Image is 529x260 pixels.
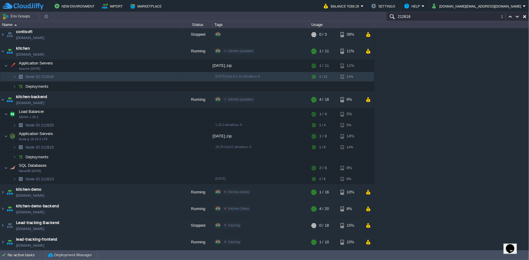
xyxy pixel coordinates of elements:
div: 1 / 11 [319,43,329,59]
a: Node ID:212615 [25,145,55,150]
a: Node ID:212613 [25,176,55,182]
span: Node ID: [25,177,41,181]
div: 5% [340,120,360,130]
img: AMDAwAAAACH5BAEAAAAALAAAAAABAAEAAAICRAEAOw== [5,217,14,234]
img: AMDAwAAAACH5BAEAAAAALAAAAAABAAEAAAICRAEAOw== [5,234,14,250]
div: 10% [340,234,360,250]
span: 212613 [25,176,55,182]
a: Load BalancerNGINX 1.26.2 [18,109,45,114]
span: lead-tracking-frontend [16,236,57,242]
img: AMDAwAAAACH5BAEAAAAALAAAAAABAAEAAAICRAEAOw== [0,234,5,250]
div: 1 / 16 [319,184,329,200]
img: AMDAwAAAACH5BAEAAAAALAAAAAABAAEAAAICRAEAOw== [0,184,5,200]
a: kitchen [16,45,30,51]
div: 5% [340,108,360,120]
a: SQL DatabasesMariaDB [DATE] [18,163,48,168]
img: AMDAwAAAACH5BAEAAAAALAAAAAABAAEAAAICRAEAOw== [16,143,25,152]
div: 14% [340,130,360,142]
span: 1.26.2-almalinux-9 [215,123,242,127]
a: Node ID:212616 [25,74,55,79]
span: MariaDB [DATE] [19,169,41,173]
div: 15% [340,217,360,234]
div: 11% [340,43,360,59]
div: 4 / 20 [319,201,329,217]
a: [DOMAIN_NAME] [16,209,44,215]
span: SQL Databases [18,163,48,168]
img: AMDAwAAAACH5BAEAAAAALAAAAAABAAEAAAICRAEAOw== [13,82,16,91]
a: Deployments [25,84,49,89]
button: Deployment Manager [48,252,92,258]
img: AMDAwAAAACH5BAEAAAAALAAAAAABAAEAAAICRAEAOw== [4,108,8,120]
div: 0 / 3 [319,26,327,43]
img: AMDAwAAAACH5BAEAAAAALAAAAAABAAEAAAICRAEAOw== [13,120,16,130]
div: Running [182,43,213,59]
div: 1 / 10 [319,234,329,250]
button: Import [102,2,125,10]
div: Running [182,234,213,250]
a: [DOMAIN_NAME] [16,193,44,199]
img: AMDAwAAAACH5BAEAAAAALAAAAAABAAEAAAICRAEAOw== [13,143,16,152]
span: kitchen-demo [16,186,42,193]
a: kitchen-backend [16,94,47,100]
div: 11% [340,72,360,81]
img: AMDAwAAAACH5BAEAAAAALAAAAAABAAEAAAICRAEAOw== [8,108,17,120]
span: 212615 [25,145,55,150]
a: [DOMAIN_NAME] [16,226,44,232]
img: AMDAwAAAACH5BAEAAAAALAAAAAABAAEAAAICRAEAOw== [0,217,5,234]
div: Running [182,91,213,108]
img: AMDAwAAAACH5BAEAAAAALAAAAAABAAEAAAICRAEAOw== [13,72,16,81]
span: Deployments [25,154,49,160]
span: Node.js 18.20.0 LTS [19,137,48,141]
div: 8% [340,174,360,184]
span: 212620 [25,123,55,128]
img: AMDAwAAAACH5BAEAAAAALAAAAAABAAEAAAICRAEAOw== [4,130,8,142]
img: AMDAwAAAACH5BAEAAAAALAAAAAABAAEAAAICRAEAOw== [16,72,25,81]
img: AMDAwAAAACH5BAEAAAAALAAAAAABAAEAAAICRAEAOw== [8,60,17,72]
span: [DATE]-php-8.3.10-almalinux-9 [215,74,260,78]
div: Running [182,184,213,200]
div: 4 / 18 [319,91,329,108]
img: AMDAwAAAACH5BAEAAAAALAAAAAABAAEAAAICRAEAOw== [16,152,25,162]
a: contisoft [16,29,32,35]
span: NGINX 1.26.2 [19,115,39,119]
img: AMDAwAAAACH5BAEAAAAALAAAAAABAAEAAAICRAEAOw== [4,162,8,174]
img: AMDAwAAAACH5BAEAAAAALAAAAAABAAEAAAICRAEAOw== [16,82,25,91]
div: Stopped [182,217,213,234]
div: No active tasks [8,250,45,260]
img: AMDAwAAAACH5BAEAAAAALAAAAAABAAEAAAICRAEAOw== [5,43,14,59]
img: AMDAwAAAACH5BAEAAAAALAAAAAABAAEAAAICRAEAOw== [13,174,16,184]
button: [DOMAIN_NAME][EMAIL_ADDRESS][DOMAIN_NAME] [432,2,523,10]
span: Kitchen-Demo [228,190,249,194]
span: Load Balancer [18,109,45,114]
div: Name [1,21,182,28]
img: AMDAwAAAACH5BAEAAAAALAAAAAABAAEAAAICRAEAOw== [16,174,25,184]
img: AMDAwAAAACH5BAEAAAAALAAAAAABAAEAAAICRAEAOw== [0,43,5,59]
span: kitchen-demo-backend [16,203,59,209]
a: [DOMAIN_NAME] [16,242,44,248]
img: AMDAwAAAACH5BAEAAAAALAAAAAABAAEAAAICRAEAOw== [5,91,14,108]
a: [DOMAIN_NAME] [16,51,44,58]
span: tracking [228,223,240,227]
img: AMDAwAAAACH5BAEAAAAALAAAAAABAAEAAAICRAEAOw== [0,91,5,108]
div: 14% [340,143,360,152]
div: 11% [340,60,360,72]
div: Tags [213,21,309,28]
div: 1 / 11 [319,72,327,81]
img: CloudJiffy [2,2,43,10]
div: [DATE].zip [213,130,310,142]
span: Node ID: [25,123,41,127]
div: Stopped [182,26,213,43]
div: 1 / 11 [319,60,329,72]
div: 9% [340,91,360,108]
img: AMDAwAAAACH5BAEAAAAALAAAAAABAAEAAAICRAEAOw== [0,26,5,43]
button: New Environment [55,2,96,10]
span: Kitchen-Demo [228,207,249,210]
a: [DOMAIN_NAME] [16,35,44,41]
a: Lead-tracking Backend [16,220,59,226]
span: Application Servers [18,61,54,66]
img: AMDAwAAAACH5BAEAAAAALAAAAAABAAEAAAICRAEAOw== [0,201,5,217]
